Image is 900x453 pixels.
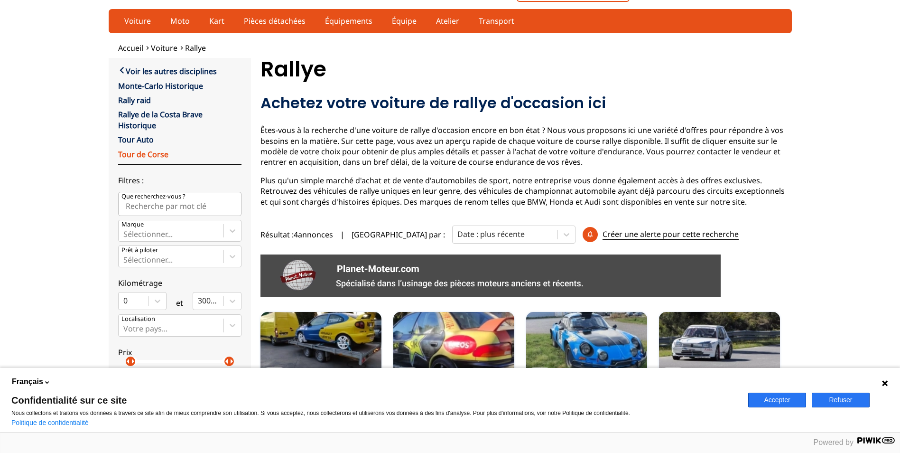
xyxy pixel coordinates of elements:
[260,175,792,207] p: Plus qu'un simple marché d'achat et de vente d'automobiles de sport, notre entreprise vous donne ...
[118,65,217,76] a: Voir les autres disciplines
[123,255,125,264] input: Prêt à piloterSélectionner...
[127,356,139,367] p: arrow_right
[123,296,125,305] input: 0
[11,410,737,416] p: Nous collectons et traitons vos données à travers ce site afin de mieux comprendre son utilisatio...
[340,229,344,240] span: |
[12,377,43,387] span: Français
[164,13,196,29] a: Moto
[121,192,186,201] p: Que recherchez-vous ?
[118,13,157,29] a: Voiture
[603,229,739,240] p: Créer une alerte pour cette recherche
[121,220,144,229] p: Marque
[430,13,465,29] a: Atelier
[118,278,241,288] p: Kilométrage
[118,175,241,186] p: Filtres :
[226,356,237,367] p: arrow_right
[659,312,780,383] a: 205 maxi f2000 prix a debattre 83
[260,125,792,168] p: Êtes-vous à la recherche d'une voiture de rallye d'occasion encore en bon état ? Nous vous propos...
[352,229,445,240] p: [GEOGRAPHIC_DATA] par :
[198,296,200,305] input: 300000
[393,312,514,383] a: Subaru impreza gt Turbo 81
[118,149,168,160] a: Tour de Corse
[748,393,806,407] button: Accepter
[118,347,241,358] p: Prix
[118,81,203,91] a: Monte-Carlo Historique
[473,13,520,29] a: Transport
[122,356,134,367] p: arrow_left
[118,109,203,130] a: Rallye de la Costa Brave Historique
[118,192,241,216] input: Que recherchez-vous ?
[123,324,125,333] input: Votre pays...
[386,13,423,29] a: Équipe
[118,134,154,145] a: Tour Auto
[118,43,143,53] a: Accueil
[260,229,333,240] span: Résultat : 4 annonces
[659,312,780,383] img: 205 maxi f2000 prix a debattre
[176,298,183,308] p: et
[121,246,158,255] p: Prêt à piloter
[121,315,155,323] p: Localisation
[260,312,381,383] img: Megane coupé 2 litres
[11,396,737,405] span: Confidentialité sur ce site
[260,312,381,383] a: Megane coupé 2 litres 31
[526,312,647,383] img: Alpine A 110 1600S VERSION MAROC BRIANTI 1970
[526,312,647,383] a: Alpine A 110 1600S VERSION MAROC BRIANTI 197026
[11,419,89,426] a: Politique de confidentialité
[123,230,125,238] input: MarqueSélectionner...
[260,94,792,113] h2: Achetez votre voiture de rallye d'occasion ici
[814,438,854,446] span: Powered by
[238,13,312,29] a: Pièces détachées
[260,58,792,81] h1: Rallye
[151,43,177,53] a: Voiture
[185,43,206,53] a: Rallye
[812,393,870,407] button: Refuser
[221,356,232,367] p: arrow_left
[319,13,379,29] a: Équipements
[118,95,151,105] a: Rally raid
[393,312,514,383] img: Subaru impreza gt Turbo
[203,13,231,29] a: Kart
